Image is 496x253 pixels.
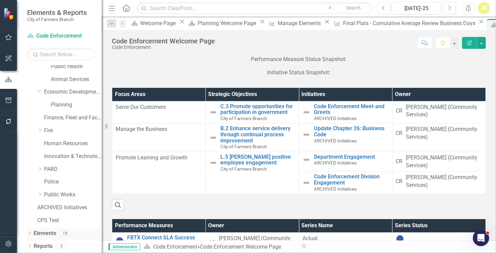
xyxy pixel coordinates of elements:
[396,178,403,186] div: CR
[112,67,486,78] p: Initiative Status Snapshot:
[392,2,441,14] button: [DATE]-25
[392,123,486,152] td: Double-Click to Edit
[209,239,216,247] div: CR
[394,4,439,13] div: [DATE]-25
[116,103,202,111] span: Serve Our Customers
[396,130,403,137] div: CR
[302,235,389,242] span: Actual
[392,172,486,194] td: Double-Click to Edit
[112,101,206,123] td: Double-Click to Edit
[221,103,296,115] a: C.3 Promote opportunities for participation in government
[314,116,357,121] span: ARCHIVED Initiatives
[112,152,206,194] td: Double-Click to Edit
[314,125,389,137] a: Update Chapter 26: Business Code
[37,217,102,225] a: CPS Test
[302,131,311,139] img: Not Defined
[346,5,361,11] span: Search
[27,32,95,40] a: Code Enforcement
[60,230,71,236] div: 18
[44,153,102,160] a: Innovation & Technology
[153,244,197,250] a: Code Enforcement
[314,174,389,186] a: Code Enforcement Division Engagement
[44,88,102,96] a: Economic Development, Tourism & Planning
[137,2,372,14] input: Search ClearPoint...
[112,45,215,50] div: Code Enforcement
[278,19,323,27] div: Manage Elements
[343,19,477,27] div: Final Plats - Cumulative Average Review Business Days
[205,152,299,194] td: Double-Click to Edit Right Click for Context Menu
[205,123,299,152] td: Double-Click to Edit Right Click for Context Menu
[37,204,102,212] a: ARCHIVED Initiatives
[116,154,202,162] span: Promote Learning and Growth
[127,235,202,247] a: FBTX Connect SLA Success Rate
[337,3,371,13] button: Search
[332,19,477,27] a: Final Plats - Cumulative Average Review Business Days
[112,37,215,45] div: Code Enforcement Welcome Page
[112,123,206,152] td: Double-Click to Edit
[314,186,357,192] span: ARCHIVED Initiatives
[267,19,323,27] a: Manage Elements
[392,101,486,123] td: Double-Click to Edit
[56,243,67,249] div: 3
[44,191,102,199] a: Public Works
[392,233,486,245] td: Double-Click to Edit
[51,101,102,109] a: Planning
[396,107,403,115] div: CR
[129,19,178,27] a: Welcome Page
[396,235,404,243] img: No Information
[116,237,124,245] img: No Information
[209,134,217,142] img: Not Defined
[116,125,202,133] span: Manage the Business
[302,179,311,187] img: Not Defined
[221,125,296,143] a: B.2 Enhance service delivery through continual process improvement
[44,166,102,173] a: PARD
[27,48,95,60] input: Search Below...
[209,108,217,116] img: Not Defined
[299,152,393,172] td: Double-Click to Edit Right Click for Context Menu
[44,127,102,135] a: Fire
[299,101,393,123] td: Double-Click to Edit Right Click for Context Menu
[392,152,486,172] td: Double-Click to Edit
[144,243,294,251] div: »
[406,125,482,141] div: [PERSON_NAME] (Community Services)
[27,8,87,17] span: Elements & Reports
[314,103,389,115] a: Code Enforcement Meet-and Greets
[198,19,258,27] div: Planning Welcome Page
[200,244,281,250] div: Code Enforcement Welcome Page
[186,19,258,27] a: Planning Welcome Page
[112,56,486,65] p: Performance Measure Status Snapshot:
[44,178,102,186] a: Police
[406,154,482,170] div: [PERSON_NAME] (Community Services)
[34,230,56,237] a: Elements
[299,172,393,194] td: Double-Click to Edit Right Click for Context Menu
[209,159,217,167] img: Not Defined
[219,235,296,250] div: [PERSON_NAME] (Community Services)
[406,174,482,189] div: [PERSON_NAME] (Community Services)
[478,2,490,14] button: JS
[51,63,102,71] a: Public Health
[396,158,403,166] div: CR
[34,242,53,250] a: Reports
[140,19,178,27] div: Welcome Page
[406,103,482,119] div: [PERSON_NAME] (Community Services)
[221,144,267,149] span: City of Farmers Branch
[44,114,102,122] a: Finance, Fleet and Facilities
[314,154,389,160] a: Department Engagement
[299,233,393,245] td: Double-Click to Edit
[473,230,489,246] iframe: Intercom live chat
[221,154,296,166] a: L.5 [PERSON_NAME] positive employee engagement
[314,160,357,166] span: ARCHIVED Initiatives
[302,108,311,116] img: Not Defined
[44,140,102,148] a: Human Resources
[299,123,393,152] td: Double-Click to Edit Right Click for Context Menu
[51,76,102,83] a: Animal Services
[3,7,15,19] img: ClearPoint Strategy
[314,138,357,143] span: ARCHIVED Initiatives
[27,17,87,22] small: City of Farmers Branch
[221,166,267,172] span: City of Farmers Branch
[302,156,311,164] img: Not Defined
[221,116,267,121] span: City of Farmers Branch
[205,101,299,123] td: Double-Click to Edit Right Click for Context Menu
[108,244,140,250] span: Administrator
